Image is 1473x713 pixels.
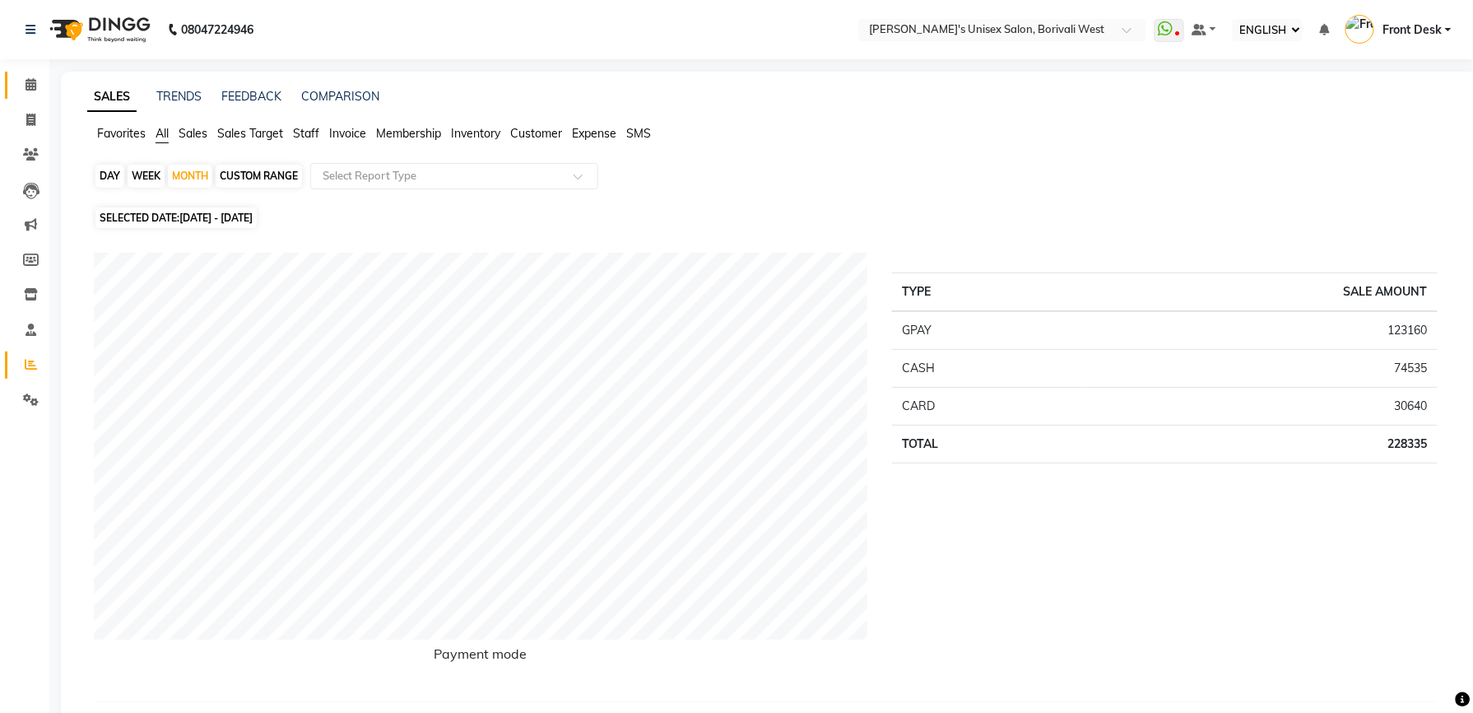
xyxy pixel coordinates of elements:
[1083,311,1438,350] td: 123160
[1083,388,1438,426] td: 30640
[179,212,253,224] span: [DATE] - [DATE]
[892,350,1083,388] td: CASH
[95,207,257,228] span: SELECTED DATE:
[293,126,319,141] span: Staff
[179,126,207,141] span: Sales
[1382,21,1442,39] span: Front Desk
[1083,426,1438,464] td: 228335
[42,7,155,53] img: logo
[510,126,562,141] span: Customer
[329,126,366,141] span: Invoice
[217,126,283,141] span: Sales Target
[97,126,146,141] span: Favorites
[451,126,500,141] span: Inventory
[892,388,1083,426] td: CARD
[301,89,379,104] a: COMPARISON
[1345,15,1374,44] img: Front Desk
[168,165,212,188] div: MONTH
[95,165,124,188] div: DAY
[128,165,165,188] div: WEEK
[221,89,281,104] a: FEEDBACK
[892,273,1083,312] th: TYPE
[572,126,616,141] span: Expense
[892,426,1083,464] td: TOTAL
[626,126,651,141] span: SMS
[216,165,302,188] div: CUSTOM RANGE
[1083,273,1438,312] th: SALE AMOUNT
[181,7,253,53] b: 08047224946
[156,89,202,104] a: TRENDS
[156,126,169,141] span: All
[94,646,867,669] h6: Payment mode
[376,126,441,141] span: Membership
[1083,350,1438,388] td: 74535
[892,311,1083,350] td: GPAY
[87,82,137,112] a: SALES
